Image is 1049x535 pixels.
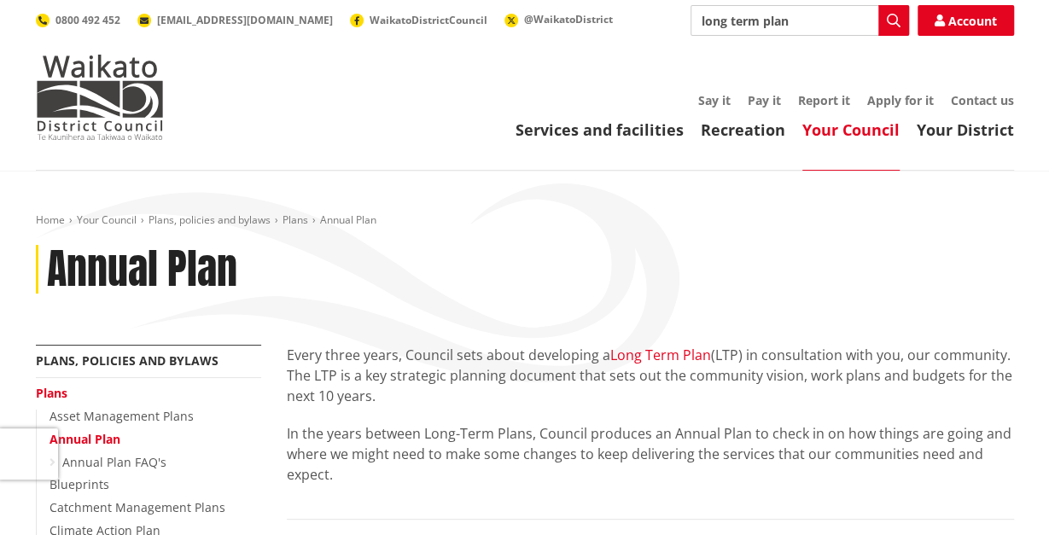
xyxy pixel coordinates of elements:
[951,92,1014,108] a: Contact us
[283,212,308,227] a: Plans
[287,345,1014,406] p: Every three years, Council sets about developing a (LTP) in consultation with you, our community....
[36,212,65,227] a: Home
[36,13,120,27] a: 0800 492 452
[287,423,1014,485] p: In the years between Long-Term Plans, Council produces an Annual Plan to check in on how things a...
[748,92,781,108] a: Pay it
[137,13,333,27] a: [EMAIL_ADDRESS][DOMAIN_NAME]
[524,12,613,26] span: @WaikatoDistrict
[701,119,785,140] a: Recreation
[370,13,487,27] span: WaikatoDistrictCouncil
[50,408,194,424] a: Asset Management Plans
[867,92,934,108] a: Apply for it
[62,454,166,470] a: Annual Plan FAQ's
[610,346,711,364] a: Long Term Plan
[50,476,109,492] a: Blueprints
[47,245,237,294] h1: Annual Plan
[970,463,1032,525] iframe: Messenger Launcher
[798,92,850,108] a: Report it
[50,499,225,515] a: Catchment Management Plans
[320,212,376,227] span: Annual Plan
[917,119,1014,140] a: Your District
[698,92,731,108] a: Say it
[802,119,900,140] a: Your Council
[36,55,164,140] img: Waikato District Council - Te Kaunihera aa Takiwaa o Waikato
[350,13,487,27] a: WaikatoDistrictCouncil
[157,13,333,27] span: [EMAIL_ADDRESS][DOMAIN_NAME]
[149,212,271,227] a: Plans, policies and bylaws
[36,385,67,401] a: Plans
[918,5,1014,36] a: Account
[516,119,684,140] a: Services and facilities
[36,213,1014,228] nav: breadcrumb
[50,431,120,447] a: Annual Plan
[55,13,120,27] span: 0800 492 452
[36,352,219,369] a: Plans, policies and bylaws
[691,5,909,36] input: Search input
[504,12,613,26] a: @WaikatoDistrict
[77,212,137,227] a: Your Council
